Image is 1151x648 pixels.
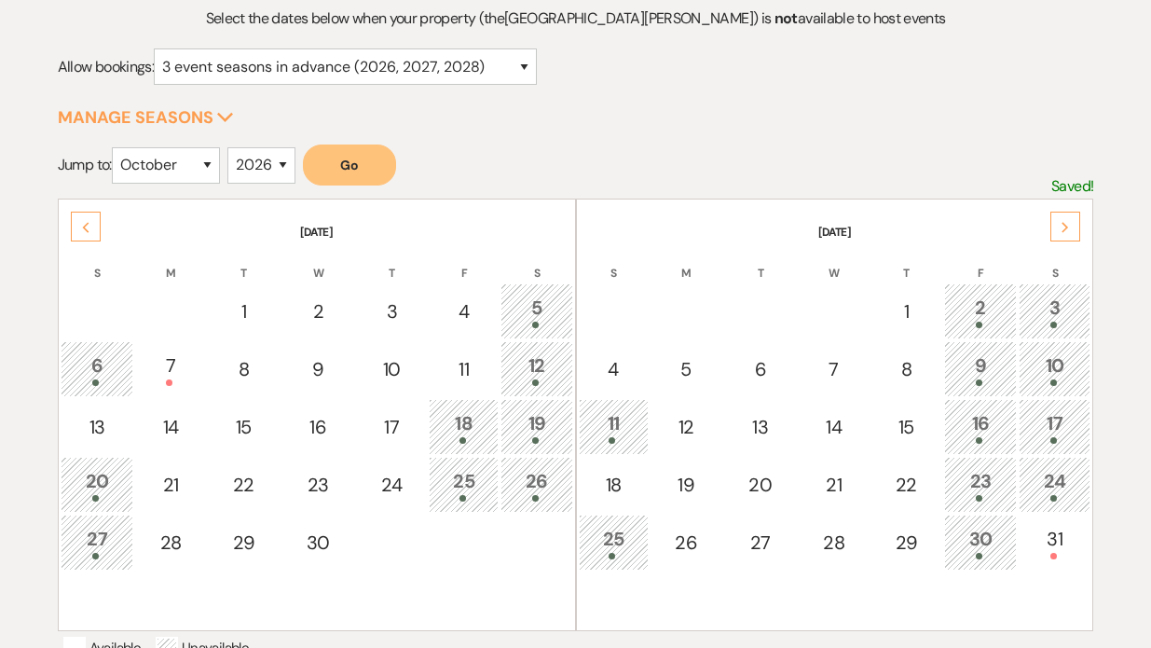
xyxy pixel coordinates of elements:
[367,413,417,441] div: 17
[589,471,638,499] div: 18
[71,525,124,559] div: 27
[881,297,932,325] div: 1
[61,242,134,282] th: S
[733,471,787,499] div: 20
[1019,242,1090,282] th: S
[292,413,345,441] div: 16
[292,471,345,499] div: 23
[954,467,1007,502] div: 23
[145,413,195,441] div: 14
[954,525,1007,559] div: 30
[145,529,195,557] div: 28
[661,471,712,499] div: 19
[733,529,787,557] div: 27
[71,413,124,441] div: 13
[61,201,573,241] th: [DATE]
[511,467,562,502] div: 26
[944,242,1018,282] th: F
[589,525,638,559] div: 25
[809,413,858,441] div: 14
[1029,467,1080,502] div: 24
[357,242,427,282] th: T
[954,352,1007,386] div: 9
[1029,409,1080,444] div: 17
[954,294,1007,328] div: 2
[218,355,269,383] div: 8
[303,145,396,186] button: Go
[367,471,417,499] div: 24
[881,471,932,499] div: 22
[218,529,269,557] div: 29
[799,242,869,282] th: W
[292,297,345,325] div: 2
[58,57,154,76] span: Allow bookings:
[870,242,942,282] th: T
[881,413,932,441] div: 15
[511,409,562,444] div: 19
[135,242,205,282] th: M
[1029,352,1080,386] div: 10
[661,413,712,441] div: 12
[71,352,124,386] div: 6
[145,471,195,499] div: 21
[733,355,787,383] div: 6
[1029,525,1080,559] div: 31
[71,467,124,502] div: 20
[500,242,572,282] th: S
[429,242,499,282] th: F
[439,355,488,383] div: 11
[58,155,112,174] span: Jump to:
[881,355,932,383] div: 8
[661,355,712,383] div: 5
[367,355,417,383] div: 10
[218,413,269,441] div: 15
[774,8,798,28] strong: not
[187,7,965,31] p: Select the dates below when your property (the [GEOGRAPHIC_DATA][PERSON_NAME] ) is available to h...
[58,109,234,126] button: Manage Seasons
[218,297,269,325] div: 1
[511,294,562,328] div: 5
[208,242,280,282] th: T
[579,242,649,282] th: S
[439,409,488,444] div: 18
[439,297,488,325] div: 4
[589,409,638,444] div: 11
[292,529,345,557] div: 30
[292,355,345,383] div: 9
[733,413,787,441] div: 13
[145,352,195,386] div: 7
[1029,294,1080,328] div: 3
[723,242,797,282] th: T
[881,529,932,557] div: 29
[954,409,1007,444] div: 16
[651,242,722,282] th: M
[809,471,858,499] div: 21
[589,355,638,383] div: 4
[579,201,1091,241] th: [DATE]
[1051,174,1093,199] p: Saved!
[661,529,712,557] div: 26
[218,471,269,499] div: 22
[439,467,488,502] div: 25
[809,355,858,383] div: 7
[367,297,417,325] div: 3
[281,242,355,282] th: W
[809,529,858,557] div: 28
[511,352,562,386] div: 12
